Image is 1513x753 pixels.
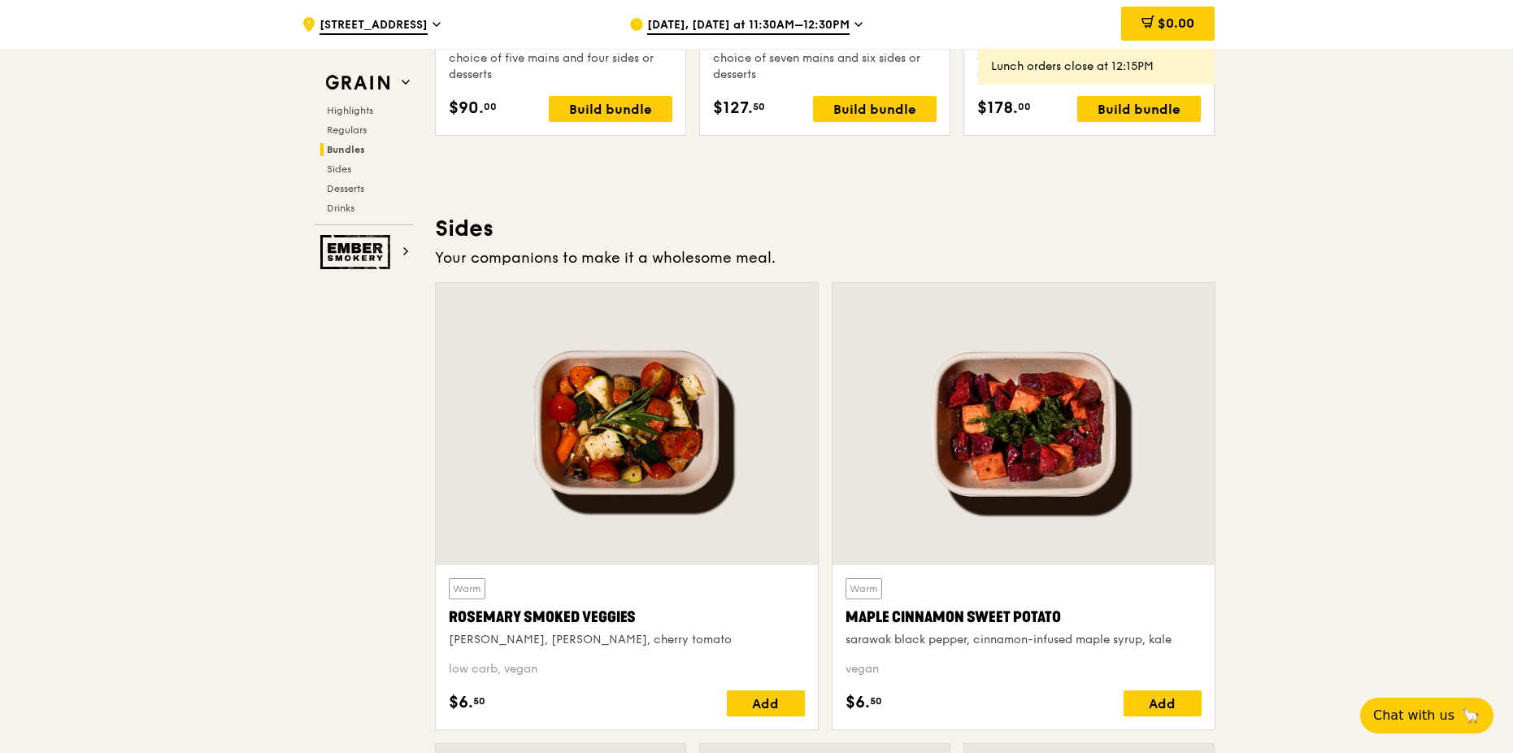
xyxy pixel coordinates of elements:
[846,661,1202,677] div: vegan
[846,606,1202,629] div: Maple Cinnamon Sweet Potato
[713,96,753,120] span: $127.
[327,163,351,175] span: Sides
[1158,15,1194,31] span: $0.00
[327,183,364,194] span: Desserts
[320,17,428,35] span: [STREET_ADDRESS]
[320,68,395,98] img: Grain web logo
[846,578,882,599] div: Warm
[846,632,1202,648] div: sarawak black pepper, cinnamon-infused maple syrup, kale
[435,246,1215,269] div: Your companions to make it a wholesome meal.
[449,578,485,599] div: Warm
[327,202,354,214] span: Drinks
[449,606,805,629] div: Rosemary Smoked Veggies
[846,690,870,715] span: $6.
[549,96,672,122] div: Build bundle
[1461,706,1480,725] span: 🦙
[1018,100,1031,113] span: 00
[449,632,805,648] div: [PERSON_NAME], [PERSON_NAME], cherry tomato
[327,105,373,116] span: Highlights
[1360,698,1493,733] button: Chat with us🦙
[870,694,882,707] span: 50
[991,59,1202,75] div: Lunch orders close at 12:15PM
[449,661,805,677] div: low carb, vegan
[753,100,765,113] span: 50
[727,690,805,716] div: Add
[1373,706,1454,725] span: Chat with us
[1124,690,1202,716] div: Add
[484,100,497,113] span: 00
[327,124,367,136] span: Regulars
[449,50,672,83] div: choice of five mains and four sides or desserts
[713,50,937,83] div: choice of seven mains and six sides or desserts
[1077,96,1201,122] div: Build bundle
[449,690,473,715] span: $6.
[473,694,485,707] span: 50
[435,214,1215,243] h3: Sides
[647,17,850,35] span: [DATE], [DATE] at 11:30AM–12:30PM
[449,96,484,120] span: $90.
[977,96,1018,120] span: $178.
[327,144,365,155] span: Bundles
[813,96,937,122] div: Build bundle
[320,235,395,269] img: Ember Smokery web logo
